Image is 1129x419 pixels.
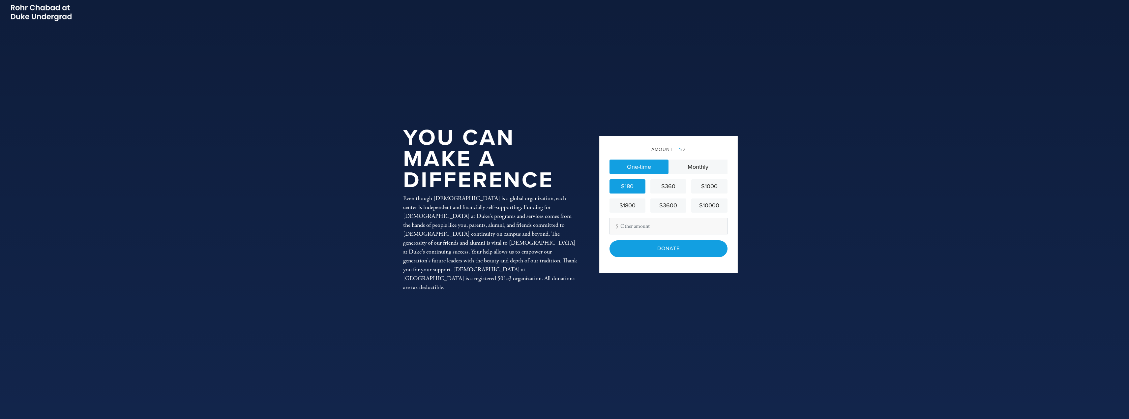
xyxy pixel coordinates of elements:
input: Donate [609,240,728,257]
div: $10000 [694,201,725,210]
a: $1000 [691,179,727,194]
div: Amount [609,146,728,153]
a: Monthly [668,160,728,174]
div: $180 [612,182,643,191]
div: $1800 [612,201,643,210]
input: Other amount [609,218,728,234]
div: $3600 [653,201,684,210]
div: Even though [DEMOGRAPHIC_DATA] is a global organization, each center is independent and financial... [403,194,578,292]
a: $180 [609,179,645,194]
h1: You Can Make a Difference [403,127,578,191]
a: $3600 [650,198,686,213]
a: $1800 [609,198,645,213]
a: One-time [609,160,668,174]
a: $10000 [691,198,727,213]
div: $1000 [694,182,725,191]
a: $360 [650,179,686,194]
span: /2 [675,147,686,152]
span: 1 [679,147,681,152]
img: Picture2_0.png [10,3,73,22]
div: $360 [653,182,684,191]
